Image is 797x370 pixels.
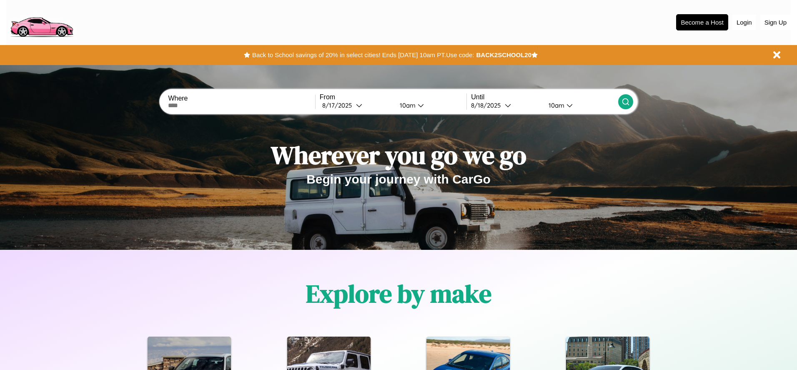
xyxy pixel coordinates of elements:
div: 10am [396,101,418,109]
button: 10am [542,101,618,110]
div: 8 / 17 / 2025 [322,101,356,109]
label: Where [168,95,315,102]
button: 8/17/2025 [320,101,393,110]
button: 10am [393,101,466,110]
img: logo [6,4,77,39]
button: Sign Up [760,15,791,30]
b: BACK2SCHOOL20 [476,51,531,58]
div: 8 / 18 / 2025 [471,101,505,109]
div: 10am [544,101,566,109]
label: From [320,93,466,101]
button: Login [732,15,756,30]
h1: Explore by make [306,277,491,311]
button: Become a Host [676,14,728,30]
label: Until [471,93,618,101]
button: Back to School savings of 20% in select cities! Ends [DATE] 10am PT.Use code: [250,49,476,61]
